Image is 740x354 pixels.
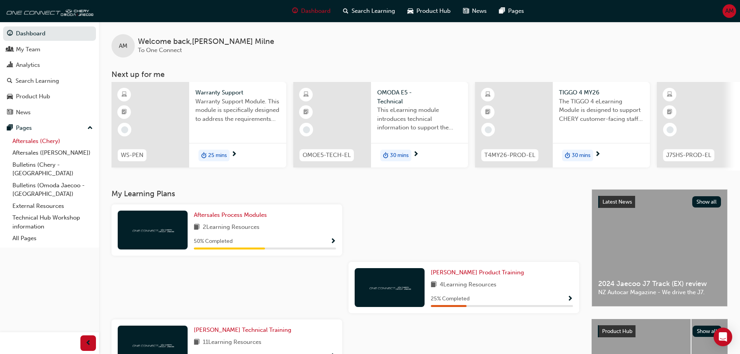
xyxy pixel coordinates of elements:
[9,180,96,200] a: Bulletins (Omoda Jaecoo - [GEOGRAPHIC_DATA])
[16,45,40,54] div: My Team
[131,341,174,349] img: oneconnect
[111,82,286,167] a: WS-PENWarranty SupportWarranty Support Module. This module is specifically designed to address th...
[85,338,91,348] span: prev-icon
[559,88,644,97] span: TIGGO 4 MY26
[121,151,143,160] span: WS-PEN
[725,7,734,16] span: AM
[390,151,409,160] span: 30 mins
[16,124,32,133] div: Pages
[485,90,491,100] span: learningResourceType_ELEARNING-icon
[201,150,207,160] span: duration-icon
[463,6,469,16] span: news-icon
[723,4,736,18] button: AM
[667,90,672,100] span: learningResourceType_ELEARNING-icon
[194,211,267,218] span: Aftersales Process Modules
[203,338,261,347] span: 11 Learning Resources
[352,7,395,16] span: Search Learning
[9,232,96,244] a: All Pages
[9,159,96,180] a: Bulletins (Chery - [GEOGRAPHIC_DATA])
[194,237,233,246] span: 50 % Completed
[485,107,491,117] span: booktick-icon
[121,126,128,133] span: learningRecordVerb_NONE-icon
[3,105,96,120] a: News
[572,151,590,160] span: 30 mins
[493,3,530,19] a: pages-iconPages
[16,92,50,101] div: Product Hub
[592,189,728,307] a: Latest NewsShow all2024 Jaecoo J7 Track (EX) reviewNZ Autocar Magazine - We drive the J7.
[431,295,470,303] span: 25 % Completed
[602,328,632,335] span: Product Hub
[195,88,280,97] span: Warranty Support
[303,126,310,133] span: learningRecordVerb_NONE-icon
[475,82,650,167] a: T4MY26-PROD-ELTIGGO 4 MY26The TIGGO 4 eLearning Module is designed to support CHERY customer-faci...
[194,338,200,347] span: book-icon
[598,325,721,338] a: Product HubShow all
[485,126,492,133] span: learningRecordVerb_NONE-icon
[472,7,487,16] span: News
[303,107,309,117] span: booktick-icon
[286,3,337,19] a: guage-iconDashboard
[368,284,411,291] img: oneconnect
[567,294,573,304] button: Show Progress
[16,108,31,117] div: News
[431,280,437,290] span: book-icon
[3,26,96,41] a: Dashboard
[7,46,13,53] span: people-icon
[7,78,12,85] span: search-icon
[377,106,462,132] span: This eLearning module introduces technical information to support the entry-level knowledge requi...
[330,238,336,245] span: Show Progress
[9,147,96,159] a: Aftersales ([PERSON_NAME])
[9,212,96,232] a: Technical Hub Workshop information
[413,151,419,158] span: next-icon
[122,107,127,117] span: booktick-icon
[194,326,291,333] span: [PERSON_NAME] Technical Training
[714,328,732,346] div: Open Intercom Messenger
[293,82,468,167] a: OMOE5-TECH-ELOMODA E5 - TechnicalThis eLearning module introduces technical information to suppor...
[208,151,227,160] span: 25 mins
[3,58,96,72] a: Analytics
[595,151,601,158] span: next-icon
[598,196,721,208] a: Latest NewsShow all
[194,211,270,220] a: Aftersales Process Modules
[666,151,711,160] span: J7SHS-PROD-EL
[203,223,259,232] span: 2 Learning Resources
[484,151,535,160] span: T4MY26-PROD-EL
[9,135,96,147] a: Aftersales (Chery)
[508,7,524,16] span: Pages
[3,121,96,135] button: Pages
[3,89,96,104] a: Product Hub
[567,296,573,303] span: Show Progress
[499,6,505,16] span: pages-icon
[292,6,298,16] span: guage-icon
[440,280,496,290] span: 4 Learning Resources
[559,97,644,124] span: The TIGGO 4 eLearning Module is designed to support CHERY customer-facing staff with the product ...
[416,7,451,16] span: Product Hub
[16,77,59,85] div: Search Learning
[693,326,722,337] button: Show all
[383,150,388,160] span: duration-icon
[4,3,93,19] img: oneconnect
[667,107,672,117] span: booktick-icon
[7,30,13,37] span: guage-icon
[131,226,174,234] img: oneconnect
[431,268,527,277] a: [PERSON_NAME] Product Training
[377,88,462,106] span: OMODA E5 - Technical
[111,189,579,198] h3: My Learning Plans
[343,6,348,16] span: search-icon
[119,42,127,51] span: AM
[667,126,674,133] span: learningRecordVerb_NONE-icon
[303,90,309,100] span: learningResourceType_ELEARNING-icon
[431,269,524,276] span: [PERSON_NAME] Product Training
[565,150,570,160] span: duration-icon
[3,74,96,88] a: Search Learning
[3,25,96,121] button: DashboardMy TeamAnalyticsSearch LearningProduct HubNews
[122,90,127,100] span: learningResourceType_ELEARNING-icon
[457,3,493,19] a: news-iconNews
[303,151,351,160] span: OMOE5-TECH-EL
[301,7,331,16] span: Dashboard
[16,61,40,70] div: Analytics
[602,199,632,205] span: Latest News
[99,70,740,79] h3: Next up for me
